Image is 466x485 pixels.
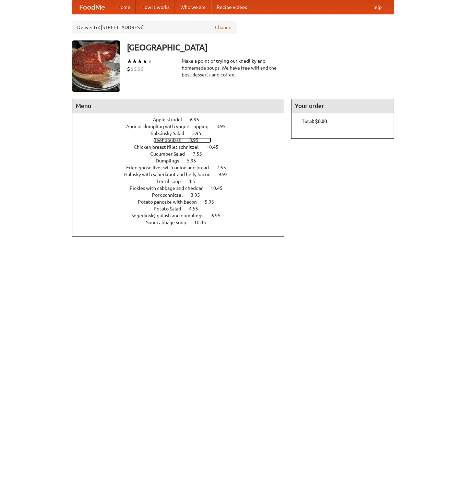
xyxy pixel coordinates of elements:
li: ★ [137,58,142,65]
li: $ [127,65,130,73]
span: Potato Salad [154,206,188,211]
a: FoodMe [72,0,112,14]
div: Make a point of trying our knedlíky and homemade soups. We have free wifi and the best desserts a... [182,58,285,78]
a: Recipe videos [211,0,252,14]
a: Beef goulash 8.95 [153,137,211,143]
span: 8.95 [189,137,205,143]
a: Fried goose liver with onion and bread 7.55 [126,165,239,170]
a: Lentil soup 4.5 [157,179,208,184]
span: Lentil soup [157,179,188,184]
span: 4.55 [189,206,205,211]
span: Pickles with cabbage and cheddar [130,185,210,191]
a: Potato pancake with bacon 5.95 [138,199,227,205]
span: Apple strudel [153,117,189,122]
span: 7.55 [217,165,233,170]
a: Apricot dumpling with yogurt topping 3.95 [126,124,238,129]
span: Beef goulash [153,137,188,143]
li: $ [130,65,134,73]
li: ★ [132,58,137,65]
span: 10.45 [206,144,225,150]
li: $ [141,65,144,73]
h4: Menu [72,99,284,113]
a: Change [215,24,231,31]
span: Dumplings [156,158,186,163]
span: Potato pancake with bacon [138,199,204,205]
span: 4.5 [189,179,202,184]
li: ★ [127,58,132,65]
li: ★ [142,58,147,65]
span: 10.45 [194,220,213,225]
h3: [GEOGRAPHIC_DATA] [127,40,394,54]
a: Dumplings 5.95 [156,158,209,163]
img: angular.jpg [72,40,120,92]
span: Sour cabbage soup [146,220,193,225]
a: Chicken breast fillet schnitzel 10.45 [134,144,231,150]
a: How it works [136,0,175,14]
span: Chicken breast fillet schnitzel [134,144,205,150]
span: 5.95 [205,199,221,205]
li: $ [134,65,137,73]
span: Apricot dumpling with yogurt topping [126,124,215,129]
span: Halusky with sauerkraut and belly bacon [124,172,217,177]
a: Sour cabbage soup 10.45 [146,220,219,225]
a: Home [112,0,136,14]
span: Segedínský gulash and dumplings [131,213,210,218]
a: Who we are [175,0,211,14]
span: 10.45 [211,185,229,191]
b: Total: $0.00 [302,119,327,124]
span: 3.95 [192,131,208,136]
span: 7.55 [193,151,209,157]
span: Pork schnitzel [152,192,190,198]
h4: Your order [291,99,394,113]
span: 6.95 [211,213,227,218]
span: 9.95 [218,172,235,177]
a: Pickles with cabbage and cheddar 10.45 [130,185,235,191]
a: Balkánský Salad 3.95 [151,131,214,136]
a: Segedínský gulash and dumplings 6.95 [131,213,233,218]
span: 3.95 [191,192,207,198]
span: Cucumber Salad [150,151,192,157]
span: 5.95 [187,158,203,163]
div: Deliver to: [STREET_ADDRESS] [72,21,237,34]
li: $ [137,65,141,73]
a: Pork schnitzel 3.95 [152,192,213,198]
a: Cucumber Salad 7.55 [150,151,215,157]
span: Balkánský Salad [151,131,191,136]
li: ★ [147,58,153,65]
span: Fried goose liver with onion and bread [126,165,216,170]
span: 6.95 [190,117,206,122]
a: Help [366,0,387,14]
span: 3.95 [216,124,232,129]
a: Halusky with sauerkraut and belly bacon 9.95 [124,172,240,177]
a: Potato Salad 4.55 [154,206,211,211]
a: Apple strudel 6.95 [153,117,212,122]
